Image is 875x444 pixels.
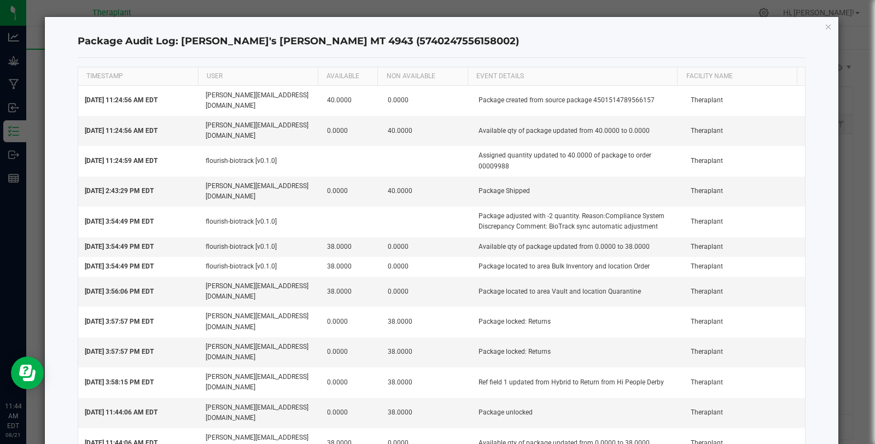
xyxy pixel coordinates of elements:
td: [PERSON_NAME][EMAIL_ADDRESS][DOMAIN_NAME] [199,86,320,116]
td: 40.0000 [320,86,381,116]
td: 38.0000 [320,237,381,257]
td: flourish-biotrack [v0.1.0] [199,207,320,237]
span: [DATE] 3:54:49 PM EDT [85,243,154,250]
th: Facility Name [677,67,797,86]
td: Assigned quantity updated to 40.0000 of package to order 00009988 [472,146,684,176]
th: AVAILABLE [318,67,378,86]
th: TIMESTAMP [78,67,198,86]
th: EVENT DETAILS [468,67,677,86]
span: [DATE] 11:24:56 AM EDT [85,127,157,135]
h4: Package Audit Log: [PERSON_NAME]'s [PERSON_NAME] MT 4943 (5740247556158002) [78,34,806,49]
td: Theraplant [684,207,806,237]
td: Package adjusted with -2 quantity. Reason:Compliance System Discrepancy Comment: BioTrack sync au... [472,207,684,237]
td: Theraplant [684,367,806,398]
td: [PERSON_NAME][EMAIL_ADDRESS][DOMAIN_NAME] [199,307,320,337]
td: flourish-biotrack [v0.1.0] [199,146,320,176]
td: 0.0000 [320,177,381,207]
th: NON AVAILABLE [377,67,467,86]
td: 38.0000 [381,307,472,337]
td: Available qty of package updated from 0.0000 to 38.0000 [472,237,684,257]
td: Package locked: Returns [472,307,684,337]
td: 0.0000 [320,116,381,146]
td: 0.0000 [381,277,472,307]
td: 38.0000 [381,398,472,428]
td: Available qty of package updated from 40.0000 to 0.0000 [472,116,684,146]
td: Theraplant [684,146,806,176]
td: [PERSON_NAME][EMAIL_ADDRESS][DOMAIN_NAME] [199,337,320,367]
td: Theraplant [684,398,806,428]
td: flourish-biotrack [v0.1.0] [199,257,320,277]
span: [DATE] 3:57:57 PM EDT [85,318,154,325]
td: Theraplant [684,86,806,116]
td: 38.0000 [381,367,472,398]
td: 38.0000 [381,337,472,367]
td: Theraplant [684,177,806,207]
td: 38.0000 [320,277,381,307]
td: Theraplant [684,116,806,146]
td: 0.0000 [320,307,381,337]
span: [DATE] 2:43:29 PM EDT [85,187,154,195]
td: 0.0000 [320,367,381,398]
span: [DATE] 11:24:59 AM EDT [85,157,157,165]
td: [PERSON_NAME][EMAIL_ADDRESS][DOMAIN_NAME] [199,367,320,398]
td: Theraplant [684,307,806,337]
span: [DATE] 3:54:49 PM EDT [85,218,154,225]
td: Package unlocked [472,398,684,428]
td: [PERSON_NAME][EMAIL_ADDRESS][DOMAIN_NAME] [199,116,320,146]
td: [PERSON_NAME][EMAIL_ADDRESS][DOMAIN_NAME] [199,277,320,307]
td: 0.0000 [381,257,472,277]
td: flourish-biotrack [v0.1.0] [199,237,320,257]
iframe: Resource center [11,357,44,389]
td: Package Shipped [472,177,684,207]
td: Theraplant [684,277,806,307]
td: 0.0000 [381,86,472,116]
td: Theraplant [684,237,806,257]
td: Package created from source package 4501514789566157 [472,86,684,116]
td: Package located to area Bulk Inventory and location Order [472,257,684,277]
span: [DATE] 11:24:56 AM EDT [85,96,157,104]
span: [DATE] 3:57:57 PM EDT [85,348,154,355]
span: [DATE] 3:58:15 PM EDT [85,378,154,386]
span: [DATE] 3:54:49 PM EDT [85,262,154,270]
td: [PERSON_NAME][EMAIL_ADDRESS][DOMAIN_NAME] [199,177,320,207]
span: [DATE] 11:44:06 AM EDT [85,408,157,416]
td: 0.0000 [320,398,381,428]
td: [PERSON_NAME][EMAIL_ADDRESS][DOMAIN_NAME] [199,398,320,428]
td: Package located to area Vault and location Quarantine [472,277,684,307]
td: Theraplant [684,337,806,367]
span: [DATE] 3:56:06 PM EDT [85,288,154,295]
td: 0.0000 [320,337,381,367]
td: Theraplant [684,257,806,277]
td: 40.0000 [381,116,472,146]
td: 38.0000 [320,257,381,277]
td: 40.0000 [381,177,472,207]
td: 0.0000 [381,237,472,257]
td: Package locked: Returns [472,337,684,367]
td: Ref field 1 updated from Hybrid to Return from Hi People Derby [472,367,684,398]
th: USER [198,67,318,86]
